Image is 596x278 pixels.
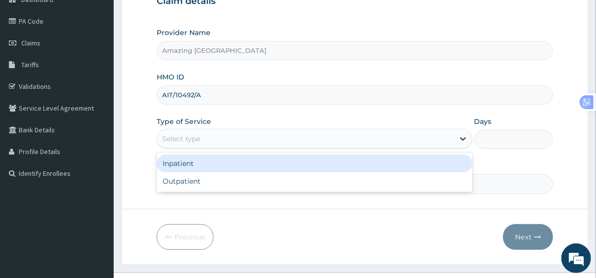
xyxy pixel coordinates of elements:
label: Provider Name [157,28,211,38]
span: Tariffs [21,60,39,69]
span: We're online! [57,79,136,179]
label: Type of Service [157,117,211,126]
div: Chat with us now [51,55,166,68]
div: Outpatient [157,172,472,190]
button: Next [503,224,553,250]
input: Enter HMO ID [157,85,553,105]
div: Inpatient [157,155,472,172]
div: Minimize live chat window [162,5,186,29]
label: Days [474,117,492,126]
label: HMO ID [157,72,184,82]
div: Select type [162,134,200,144]
textarea: Type your message and hit 'Enter' [5,179,188,213]
img: d_794563401_company_1708531726252_794563401 [18,49,40,74]
span: Claims [21,39,41,47]
button: Previous [157,224,213,250]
